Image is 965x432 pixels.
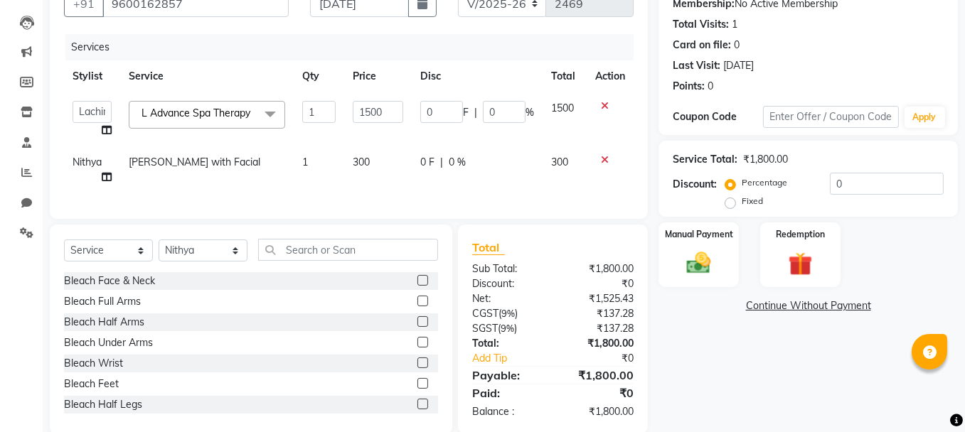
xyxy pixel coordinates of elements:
[65,34,644,60] div: Services
[553,306,645,321] div: ₹137.28
[543,60,587,92] th: Total
[462,404,553,419] div: Balance :
[472,307,499,320] span: CGST
[64,60,120,92] th: Stylist
[64,335,153,350] div: Bleach Under Arms
[64,315,144,330] div: Bleach Half Arms
[526,105,534,120] span: %
[64,274,155,288] div: Bleach Face & Neck
[258,239,438,261] input: Search or Scan
[763,106,898,128] input: Enter Offer / Coupon Code
[673,177,717,192] div: Discount:
[250,107,257,119] a: x
[73,156,102,168] span: Nithya
[673,109,763,124] div: Coupon Code
[474,105,477,120] span: |
[462,276,553,291] div: Discount:
[501,308,515,319] span: 9%
[462,306,553,321] div: ( )
[294,60,345,92] th: Qty
[142,107,250,119] span: L Advance Spa Therapy
[587,60,634,92] th: Action
[412,60,543,92] th: Disc
[743,152,788,167] div: ₹1,800.00
[462,384,553,401] div: Paid:
[723,58,754,73] div: [DATE]
[120,60,294,92] th: Service
[462,367,553,384] div: Payable:
[679,249,718,277] img: _cash.svg
[776,228,825,241] label: Redemption
[344,60,412,92] th: Price
[553,261,645,276] div: ₹1,800.00
[64,377,119,391] div: Bleach Feet
[673,17,729,32] div: Total Visits:
[462,261,553,276] div: Sub Total:
[673,79,705,94] div: Points:
[742,176,787,189] label: Percentage
[742,195,763,207] label: Fixed
[553,276,645,291] div: ₹0
[440,155,443,170] span: |
[553,384,645,401] div: ₹0
[462,321,553,336] div: ( )
[129,156,260,168] span: [PERSON_NAME] with Facial
[905,107,945,128] button: Apply
[551,156,568,168] span: 300
[462,291,553,306] div: Net:
[462,351,568,366] a: Add Tip
[553,367,645,384] div: ₹1,800.00
[472,322,498,335] span: SGST
[673,38,731,53] div: Card on file:
[568,351,644,366] div: ₹0
[734,38,740,53] div: 0
[462,336,553,351] div: Total:
[353,156,370,168] span: 300
[64,294,141,309] div: Bleach Full Arms
[673,58,720,73] div: Last Visit:
[449,155,466,170] span: 0 %
[501,323,514,334] span: 9%
[661,298,955,313] a: Continue Without Payment
[551,102,574,114] span: 1500
[64,397,142,412] div: Bleach Half Legs
[420,155,434,170] span: 0 F
[553,291,645,306] div: ₹1,525.43
[665,228,733,241] label: Manual Payment
[553,336,645,351] div: ₹1,800.00
[553,404,645,419] div: ₹1,800.00
[64,356,123,371] div: Bleach Wrist
[732,17,737,32] div: 1
[708,79,713,94] div: 0
[463,105,469,120] span: F
[302,156,308,168] span: 1
[472,240,505,255] span: Total
[781,249,819,279] img: _gift.svg
[553,321,645,336] div: ₹137.28
[673,152,737,167] div: Service Total:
